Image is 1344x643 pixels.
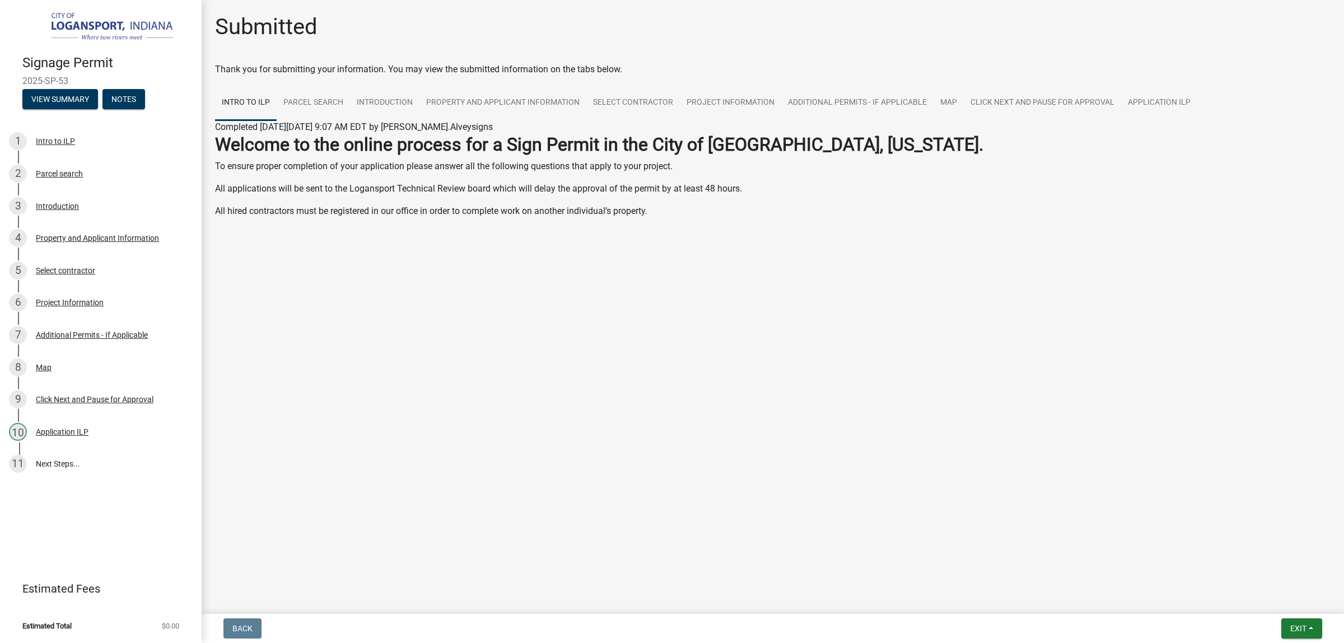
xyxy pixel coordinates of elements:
img: City of Logansport, Indiana [22,12,184,43]
p: To ensure proper completion of your application please answer all the following questions that ap... [215,160,1331,173]
button: Back [223,618,262,639]
a: Project Information [680,85,781,121]
a: Click Next and Pause for Approval [964,85,1121,121]
div: Intro to ILP [36,137,75,145]
div: 3 [9,197,27,215]
div: Select contractor [36,267,95,274]
div: Thank you for submitting your information. You may view the submitted information on the tabs below. [215,63,1331,76]
button: View Summary [22,89,98,109]
div: 6 [9,293,27,311]
a: Estimated Fees [9,577,184,600]
span: Exit [1290,624,1306,633]
div: Project Information [36,299,104,306]
div: 10 [9,423,27,441]
a: Introduction [350,85,419,121]
a: Application ILP [1121,85,1197,121]
button: Notes [102,89,145,109]
p: All hired contractors must be registered in our office in order to complete work on another indiv... [215,204,1331,218]
a: Intro to ILP [215,85,277,121]
a: Parcel search [277,85,350,121]
div: Parcel search [36,170,83,178]
h4: Signage Permit [22,55,193,71]
wm-modal-confirm: Notes [102,95,145,104]
div: Additional Permits - If Applicable [36,331,148,339]
div: 9 [9,390,27,408]
a: Map [934,85,964,121]
span: Estimated Total [22,622,72,630]
span: $0.00 [162,622,179,630]
wm-modal-confirm: Summary [22,95,98,104]
div: Introduction [36,202,79,210]
div: Map [36,364,52,371]
button: Exit [1281,618,1322,639]
div: 7 [9,326,27,344]
div: 1 [9,132,27,150]
span: Completed [DATE][DATE] 9:07 AM EDT by [PERSON_NAME].Alveysigns [215,122,493,132]
span: Back [232,624,253,633]
a: Select contractor [586,85,680,121]
strong: Welcome to the online process for a Sign Permit in the City of [GEOGRAPHIC_DATA], [US_STATE]. [215,134,983,155]
div: 8 [9,358,27,376]
a: Additional Permits - If Applicable [781,85,934,121]
div: Application ILP [36,428,88,436]
span: 2025-SP-53 [22,76,179,86]
div: 5 [9,262,27,279]
div: 4 [9,229,27,247]
div: Property and Applicant Information [36,234,159,242]
h1: Submitted [215,13,318,40]
div: Click Next and Pause for Approval [36,395,153,403]
div: 2 [9,165,27,183]
div: 11 [9,455,27,473]
p: All applications will be sent to the Logansport Technical Review board which will delay the appro... [215,182,1331,195]
a: Property and Applicant Information [419,85,586,121]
